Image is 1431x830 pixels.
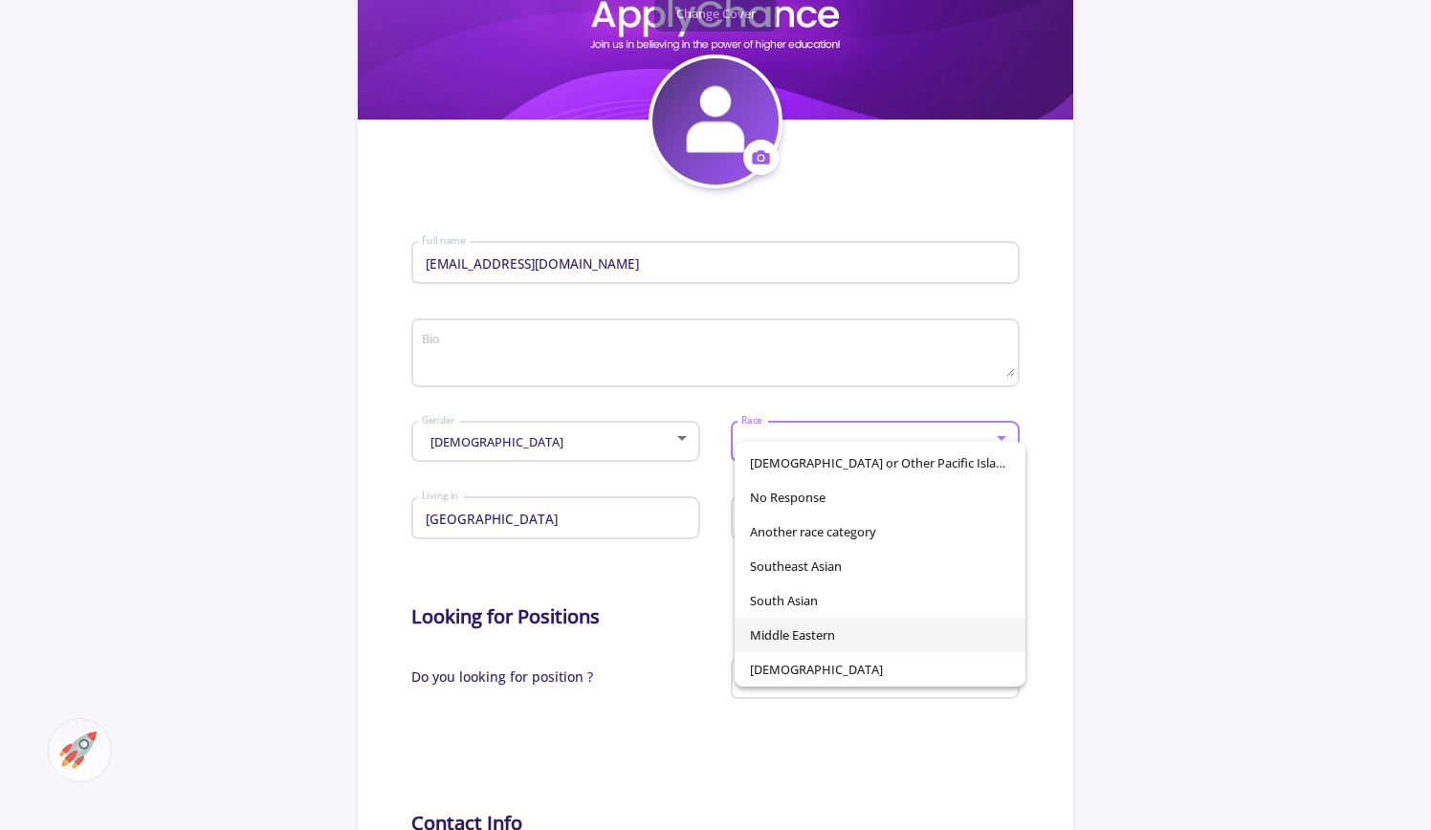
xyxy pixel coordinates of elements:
span: [DEMOGRAPHIC_DATA] or Other Pacific Islander [750,446,1010,480]
span: Southeast Asian [750,549,1010,583]
span: Another race category [750,514,1010,549]
span: No Response [750,480,1010,514]
span: South Asian [750,583,1010,618]
span: [DEMOGRAPHIC_DATA] [750,652,1010,687]
span: Middle Eastern [750,618,1010,652]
